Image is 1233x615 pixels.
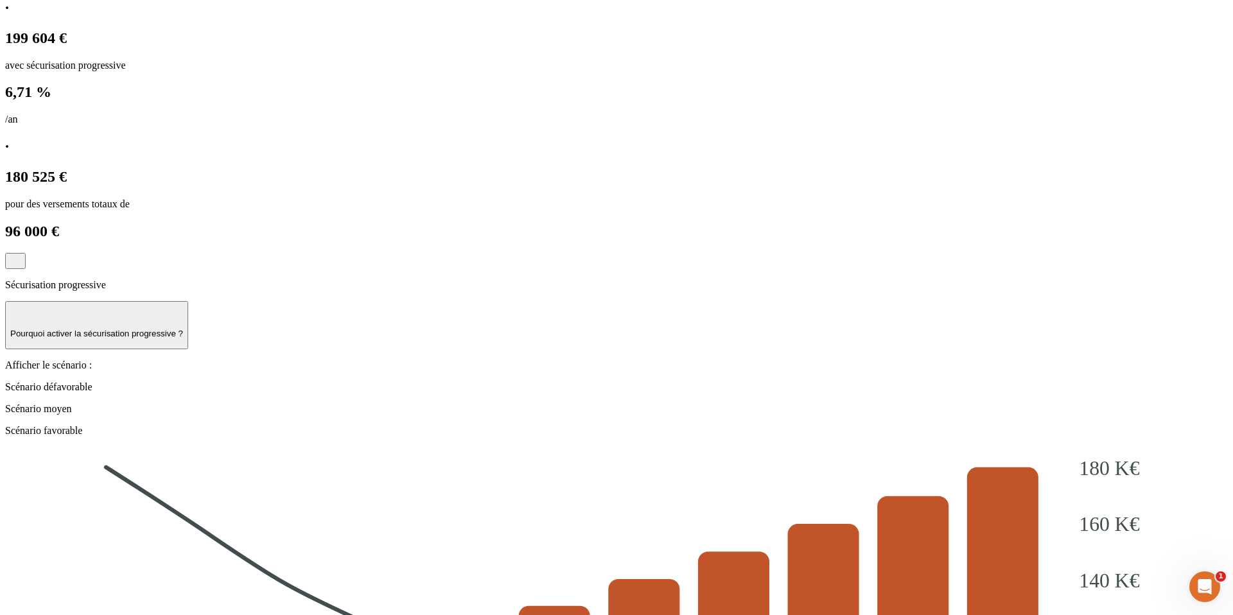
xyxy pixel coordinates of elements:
[5,381,1228,393] p: Scénario défavorable
[5,83,1228,101] h2: 6,71 %
[1079,456,1139,479] tspan: 180 K€
[5,223,1228,240] h2: 96 000 €
[1189,571,1220,602] iframe: Intercom live chat
[5,60,1228,71] p: avec sécurisation progressive
[5,198,1228,210] p: pour des versements totaux de
[5,279,1228,291] p: Sécurisation progressive
[5,403,1228,415] p: Scénario moyen
[5,168,1228,186] h2: 180 525 €
[5,425,1228,437] p: Scénario favorable
[5,114,1228,125] p: /an
[1079,569,1139,592] tspan: 140 K€
[5,30,1228,47] h2: 199 604 €
[5,301,188,349] button: Pourquoi activer la sécurisation progressive ?
[1216,571,1226,582] span: 1
[10,329,183,338] p: Pourquoi activer la sécurisation progressive ?
[5,359,1228,371] p: Afficher le scénario :
[1079,513,1139,535] tspan: 160 K€
[5,138,1228,155] h2: ·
